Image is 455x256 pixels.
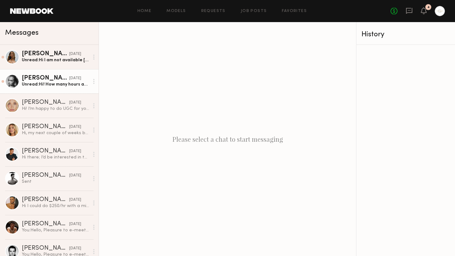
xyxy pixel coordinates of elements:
div: Sent [22,179,89,185]
div: [DATE] [69,246,81,252]
div: [DATE] [69,51,81,57]
div: [PERSON_NAME] [22,75,69,81]
div: History [361,31,450,38]
div: [PERSON_NAME] [22,197,69,203]
div: 4 [427,6,430,9]
div: [DATE] [69,221,81,227]
a: Favorites [282,9,307,13]
div: [PERSON_NAME] [22,221,69,227]
div: [DATE] [69,148,81,154]
div: [PERSON_NAME] [22,99,69,106]
a: Home [137,9,152,13]
div: Hi, my next couple of weeks booked up super fast but I will let you know when I am taking new boo... [22,130,89,136]
div: [DATE] [69,75,81,81]
div: Unread: Hi I am not available [DATE], is this to shoot myself at home or on your location ? Also ... [22,57,89,63]
div: [DATE] [69,197,81,203]
div: [PERSON_NAME] [22,245,69,252]
div: Hi! I’m happy to do UGC for you, but I charge 500 per video. Let me know if the budget is flexible! [22,106,89,112]
div: [PERSON_NAME] [22,172,69,179]
div: You: Hello, Pleasure to e-meet. Do you have videos of you speaking? We are filming some ads for a... [22,227,89,233]
div: [PERSON_NAME] [22,148,69,154]
div: Please select a chat to start messaging [99,22,356,256]
div: [PERSON_NAME] [22,124,69,130]
a: Job Posts [241,9,267,13]
a: Requests [201,9,226,13]
div: [DATE] [69,124,81,130]
div: [DATE] [69,173,81,179]
div: Hi there; I’d be interested in this but my minimum half day rate is $300 Let me know if this work... [22,154,89,160]
span: Messages [5,29,39,37]
a: Models [167,9,186,13]
div: Unread: Hi! How many hours and where’s the location? [22,81,89,87]
div: [DATE] [69,100,81,106]
div: [PERSON_NAME] [22,51,69,57]
div: Hi I could do $250/hr with a minimum of 2 hours [22,203,89,209]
